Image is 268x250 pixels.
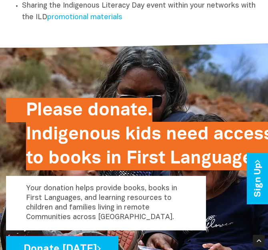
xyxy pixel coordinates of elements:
li: Sharing the Indigenous Literacy Day event within your networks with the ILD [22,0,262,24]
a: promotional materials [47,14,122,21]
div: Scroll Back to Top [253,235,265,247]
p: Your donation helps provide books, books in First Languages, and learning resources to children a... [6,176,206,230]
